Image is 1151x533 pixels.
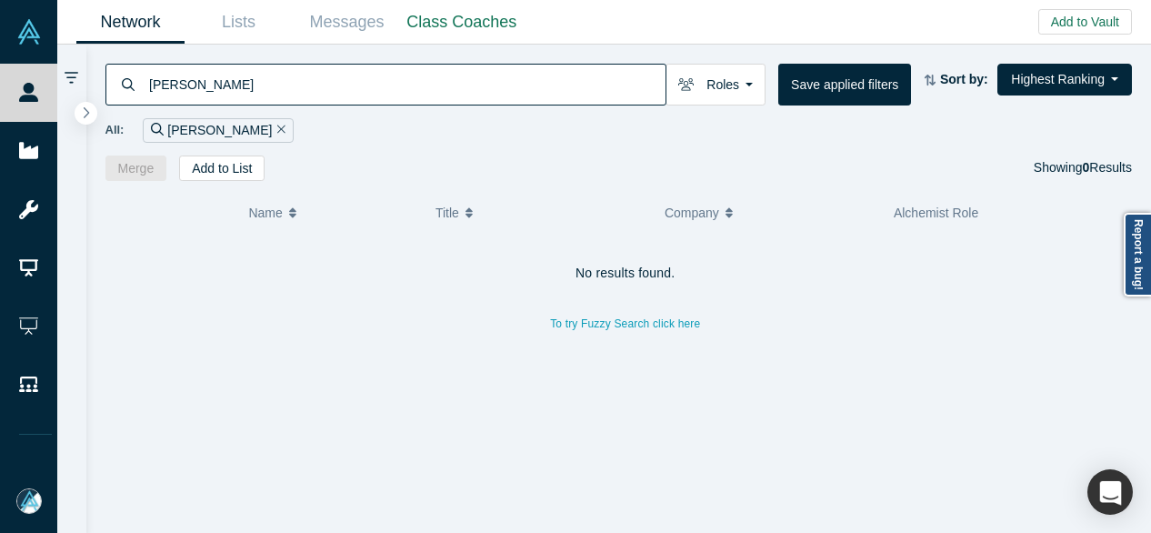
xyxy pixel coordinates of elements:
[537,312,713,336] button: To try Fuzzy Search click here
[435,194,646,232] button: Title
[248,194,416,232] button: Name
[105,121,125,139] span: All:
[1083,160,1090,175] strong: 0
[665,194,719,232] span: Company
[16,19,42,45] img: Alchemist Vault Logo
[143,118,294,143] div: [PERSON_NAME]
[997,64,1132,96] button: Highest Ranking
[293,1,401,44] a: Messages
[1124,213,1151,297] a: Report a bug!
[435,194,459,232] span: Title
[1034,156,1132,181] div: Showing
[894,206,978,220] span: Alchemist Role
[179,156,265,181] button: Add to List
[401,1,523,44] a: Class Coaches
[272,120,285,141] button: Remove Filter
[1083,160,1132,175] span: Results
[147,63,666,106] input: Search by name, title, company, summary, expertise, investment criteria or topics of focus
[1038,9,1132,35] button: Add to Vault
[665,194,875,232] button: Company
[105,156,167,181] button: Merge
[248,194,282,232] span: Name
[105,266,1146,281] h4: No results found.
[778,64,911,106] button: Save applied filters
[16,488,42,514] img: Mia Scott's Account
[185,1,293,44] a: Lists
[940,72,988,86] strong: Sort by:
[666,64,766,106] button: Roles
[76,1,185,44] a: Network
